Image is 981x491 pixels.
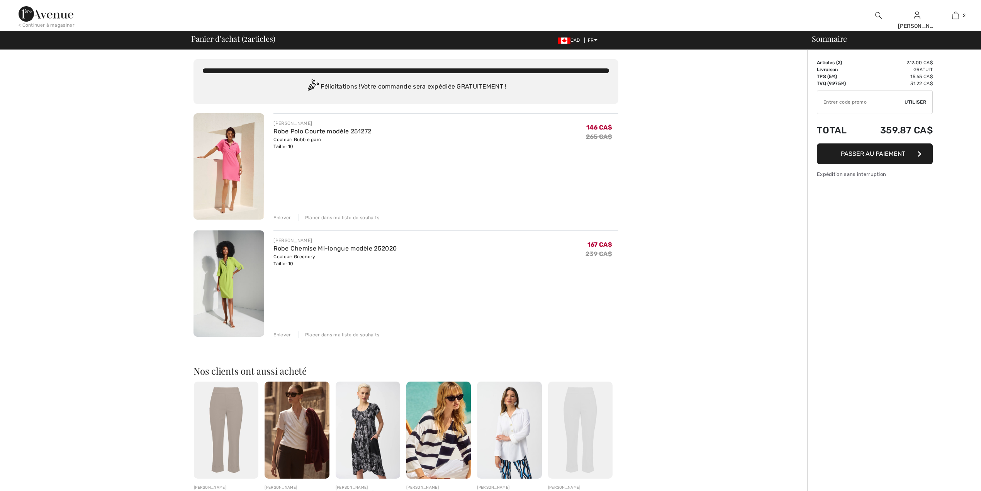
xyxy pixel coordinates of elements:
[548,382,613,479] img: Pantalon Cintré Cheville modèle 252121
[817,80,859,87] td: TVQ (9.975%)
[914,11,920,20] img: Mes infos
[859,59,933,66] td: 313.00 CA$
[203,79,609,95] div: Félicitations ! Votre commande sera expédiée GRATUITEMENT !
[299,331,380,338] div: Placer dans ma liste de souhaits
[193,230,264,337] img: Robe Chemise Mi-longue modèle 252020
[586,124,612,131] span: 146 CA$
[548,485,613,491] div: [PERSON_NAME]
[937,11,974,20] a: 2
[898,22,936,30] div: [PERSON_NAME]
[273,128,371,135] a: Robe Polo Courte modèle 251272
[952,11,959,20] img: Mon panier
[406,485,471,491] div: [PERSON_NAME]
[914,12,920,19] a: Se connecter
[817,73,859,80] td: TPS (5%)
[841,150,905,157] span: Passer au paiement
[838,60,840,65] span: 2
[817,143,933,164] button: Passer au paiement
[817,170,933,178] div: Expédition sans interruption
[817,59,859,66] td: Articles ( )
[265,382,329,479] img: Pull Décontracté Col V modèle 253237
[588,38,597,43] span: FR
[273,253,397,267] div: Couleur: Greenery Taille: 10
[273,245,397,252] a: Robe Chemise Mi-longue modèle 252020
[586,250,612,257] s: 239 CA$
[299,214,380,221] div: Placer dans ma liste de souhaits
[305,79,321,95] img: Congratulation2.svg
[273,136,371,150] div: Couleur: Bubble gum Taille: 10
[477,485,541,491] div: [PERSON_NAME]
[244,33,248,43] span: 2
[905,99,926,106] span: Utiliser
[859,66,933,73] td: Gratuit
[859,117,933,143] td: 359.87 CA$
[817,66,859,73] td: Livraison
[191,35,275,43] span: Panier d'achat ( articles)
[859,80,933,87] td: 31.22 CA$
[193,366,618,375] h2: Nos clients ont aussi acheté
[558,38,583,43] span: CAD
[477,382,541,479] img: Chemise Manches Longues Chic modèle 251079
[406,382,471,479] img: Pull Décontracté Rayé Col V modèle 251914
[817,117,859,143] td: Total
[194,382,258,479] img: Pantalon Cintré Cheville modèle 252121
[194,485,258,491] div: [PERSON_NAME]
[558,38,570,44] img: Canadian Dollar
[265,485,329,491] div: [PERSON_NAME]
[875,11,882,20] img: recherche
[19,6,73,22] img: 1ère Avenue
[963,12,966,19] span: 2
[586,133,612,140] s: 265 CA$
[273,120,371,127] div: [PERSON_NAME]
[273,214,291,221] div: Enlever
[803,35,976,43] div: Sommaire
[273,237,397,244] div: [PERSON_NAME]
[817,90,905,114] input: Code promo
[336,485,400,491] div: [PERSON_NAME]
[336,382,400,479] img: Robe Ligne A Genou modèle 251140
[859,73,933,80] td: 15.65 CA$
[19,22,75,29] div: < Continuer à magasiner
[273,331,291,338] div: Enlever
[587,241,612,248] span: 167 CA$
[193,113,264,220] img: Robe Polo Courte modèle 251272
